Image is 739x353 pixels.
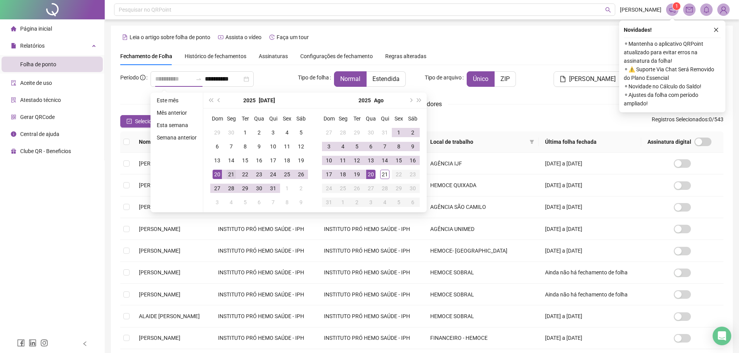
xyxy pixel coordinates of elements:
th: Qua [364,112,378,126]
td: 2025-06-30 [224,126,238,139]
span: linkedin [29,339,36,347]
div: 14 [380,156,389,165]
div: 7 [380,142,389,151]
td: 2025-07-17 [266,153,280,167]
div: 12 [352,156,362,165]
div: 11 [282,142,292,151]
div: 4 [282,128,292,137]
button: super-prev-year [206,93,215,108]
th: Ter [238,112,252,126]
div: 28 [227,184,236,193]
div: 4 [227,198,236,207]
th: Sex [280,112,294,126]
td: 2025-07-30 [252,181,266,195]
span: [PERSON_NAME] [139,182,180,188]
td: 2025-07-12 [294,139,308,153]
th: Seg [336,112,350,126]
td: 2025-07-02 [252,126,266,139]
div: 6 [213,142,222,151]
td: 2025-07-21 [224,167,238,181]
div: 25 [282,170,292,179]
div: 1 [394,128,403,137]
span: facebook [17,339,25,347]
div: 9 [296,198,306,207]
td: 2025-07-13 [210,153,224,167]
th: Dom [210,112,224,126]
td: FINANCEIRO - HEMOCE [424,327,538,349]
td: HEMOCE SOBRAL [424,262,538,284]
button: year panel [358,93,371,108]
td: [DATE] a [DATE] [539,196,641,218]
td: 2025-07-19 [294,153,308,167]
span: Único [473,75,488,83]
td: 2025-08-28 [378,181,392,195]
span: Tipo de arquivo [425,73,462,82]
span: ALAIDE [PERSON_NAME] [139,313,200,319]
div: 27 [213,184,222,193]
td: 2025-08-17 [322,167,336,181]
td: 2025-08-03 [322,139,336,153]
span: check-square [126,119,132,124]
div: 6 [408,198,417,207]
span: file [560,76,566,82]
div: 15 [394,156,403,165]
td: AGÊNCIA UNIMED [424,218,538,240]
td: 2025-09-01 [336,195,350,209]
div: 21 [227,170,236,179]
td: 2025-07-31 [266,181,280,195]
div: 30 [227,128,236,137]
span: bell [703,6,710,13]
span: Selecionar todos [135,117,175,126]
td: AGÊNCIA SÃO CAMILO [424,196,538,218]
td: 2025-07-27 [322,126,336,139]
td: INSTITUTO PRÓ HEMO SAÚDE - IPH [318,284,424,305]
div: 6 [254,198,264,207]
div: 3 [324,142,334,151]
div: 11 [338,156,348,165]
th: Seg [224,112,238,126]
div: 4 [338,142,348,151]
div: 27 [366,184,376,193]
div: 1 [338,198,348,207]
div: 29 [394,184,403,193]
td: 2025-08-29 [392,181,406,195]
span: Página inicial [20,26,52,32]
td: [DATE] a [DATE] [539,153,641,174]
span: Registros Selecionados [652,116,708,122]
span: ⚬ Ajustes da folha com período ampliado! [624,91,721,108]
td: 2025-08-10 [322,153,336,167]
div: 31 [380,128,389,137]
li: Esta semana [154,121,200,130]
td: 2025-07-15 [238,153,252,167]
td: 2025-08-19 [350,167,364,181]
span: file-text [122,34,128,40]
div: 6 [366,142,376,151]
td: INSTITUTO PRÓ HEMO SAÚDE - IPH [318,305,424,327]
td: 2025-08-14 [378,153,392,167]
span: Ainda não há fechamento de folha [545,291,628,298]
span: Configurações de fechamento [300,53,373,59]
span: [PERSON_NAME] [139,335,180,341]
span: [PERSON_NAME] [139,226,180,232]
span: solution [11,97,16,103]
td: 2025-08-08 [280,195,294,209]
button: year panel [243,93,256,108]
div: 1 [282,184,292,193]
td: INSTITUTO PRÓ HEMO SAÚDE - IPH [318,218,424,240]
td: INSTITUTO PRÓ HEMO SAÚDE - IPH [212,284,318,305]
span: Nome do colaborador [139,138,199,146]
th: Qui [378,112,392,126]
span: [PERSON_NAME] [139,248,180,254]
td: 2025-09-05 [392,195,406,209]
td: 2025-07-01 [238,126,252,139]
li: Este mês [154,96,200,105]
td: INSTITUTO PRÓ HEMO SAÚDE - IPH [212,327,318,349]
th: Ter [350,112,364,126]
td: 2025-08-06 [364,139,378,153]
span: [PERSON_NAME] [139,269,180,276]
div: 23 [254,170,264,179]
span: home [11,26,16,31]
span: ZIP [500,75,510,83]
div: 5 [296,128,306,137]
div: 30 [254,184,264,193]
